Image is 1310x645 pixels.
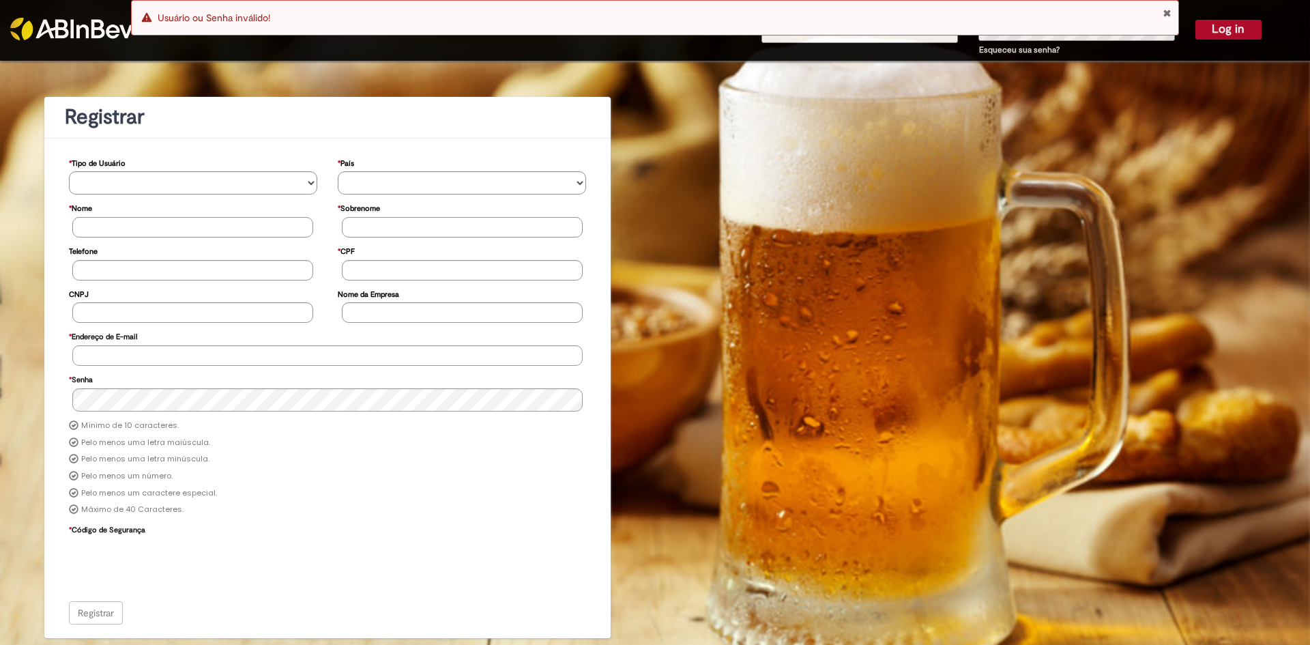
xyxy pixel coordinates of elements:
label: Código de Segurança [69,519,145,539]
label: Endereço de E-mail [69,326,137,345]
label: Nome da Empresa [338,283,399,303]
label: País [338,152,354,172]
button: Log in [1195,20,1262,39]
button: Close Notification [1163,8,1171,18]
label: Mínimo de 10 caracteres. [81,420,179,431]
iframe: reCAPTCHA [72,539,280,592]
label: Pelo menos uma letra minúscula. [81,454,209,465]
label: CNPJ [69,283,89,303]
label: Pelo menos uma letra maiúscula. [81,438,210,448]
label: Senha [69,369,93,388]
label: Telefone [69,240,98,260]
label: Nome [69,197,92,217]
img: ABInbev-white.png [10,18,133,40]
span: Usuário ou Senha inválido! [158,12,270,24]
h1: Registrar [65,106,590,128]
label: Sobrenome [338,197,380,217]
label: Tipo de Usuário [69,152,126,172]
label: Pelo menos um número. [81,471,173,482]
label: CPF [338,240,355,260]
label: Máximo de 40 Caracteres. [81,504,184,515]
label: Pelo menos um caractere especial. [81,488,217,499]
a: Esqueceu sua senha? [979,44,1060,55]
